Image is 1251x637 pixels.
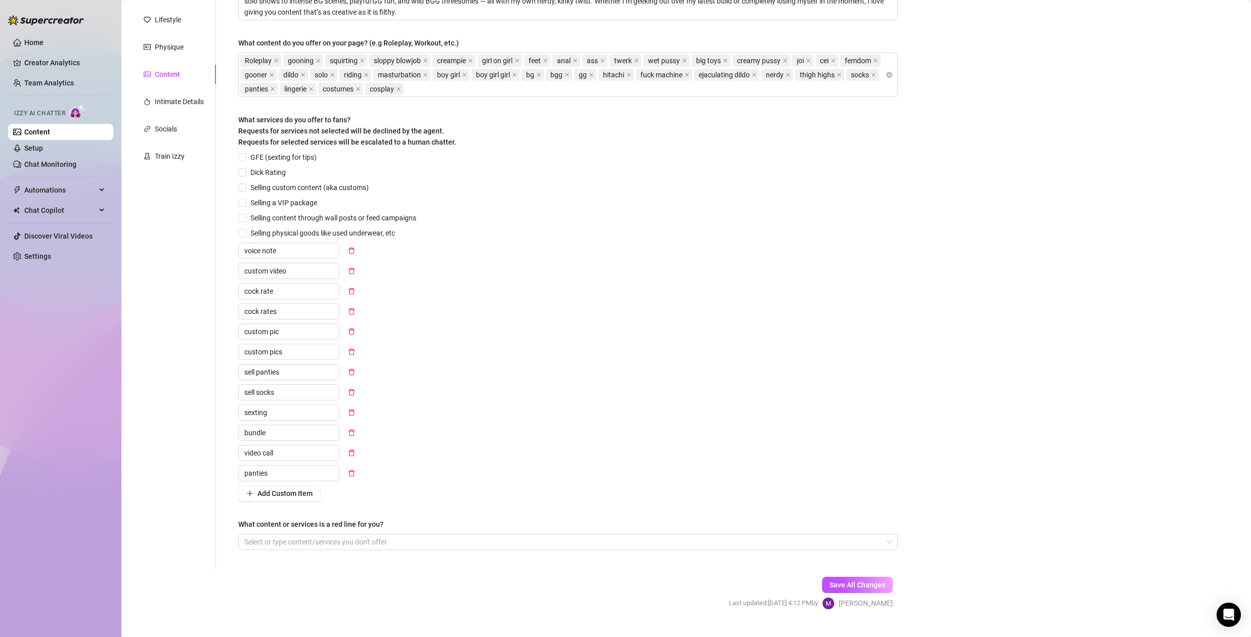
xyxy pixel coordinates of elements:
span: close [514,58,520,63]
span: delete [348,429,355,436]
span: close [634,58,639,63]
a: Content [24,128,50,136]
span: delete [348,308,355,315]
div: Train Izzy [155,151,185,162]
span: link [144,125,151,132]
span: delete [348,409,355,416]
span: anal [552,55,580,67]
span: close [270,86,275,92]
span: close [831,58,836,63]
input: Enter custom item [238,344,339,360]
span: close [423,72,428,77]
img: logo-BBDzfeDw.svg [8,15,84,25]
span: thunderbolt [13,186,21,194]
span: close [300,72,306,77]
span: creampie [433,55,476,67]
span: close [626,72,631,77]
span: close [309,86,314,92]
span: bgg [546,69,572,81]
span: Roleplay [245,55,272,66]
span: close [871,72,876,77]
span: girl on girl [482,55,512,66]
span: femdom [840,55,881,67]
span: gg [579,69,587,80]
a: Creator Analytics [24,55,105,71]
span: boy girl girl [476,69,510,80]
input: Enter custom item [238,364,339,380]
span: ass [582,55,608,67]
input: Enter custom item [238,425,339,441]
span: close [274,58,279,63]
span: close [468,58,473,63]
span: cei [820,55,829,66]
span: dildo [283,69,298,80]
a: Setup [24,144,43,152]
span: Izzy AI Chatter [14,109,65,118]
span: boy girl [433,69,469,81]
span: twerk [614,55,632,66]
span: Automations [24,182,96,198]
div: Intimate Details [155,96,204,107]
span: riding [344,69,362,80]
span: boy girl [437,69,460,80]
span: ejaculating dildo [694,69,759,81]
input: Enter custom item [238,303,339,320]
a: Chat Monitoring [24,160,76,168]
span: delete [348,247,355,254]
span: Last updated: [DATE] 4:12 PM by [729,598,818,608]
input: Enter custom item [238,324,339,340]
span: Add Custom Item [257,489,313,497]
span: close [723,58,728,63]
a: Team Analytics [24,79,74,87]
input: What content or services is a red line for you? [244,536,246,548]
span: squirting [330,55,358,66]
span: close [269,72,274,77]
span: delete [348,267,355,275]
span: delete [348,288,355,295]
span: picture [144,71,151,78]
span: Selling custom content (aka customs) [246,182,373,193]
img: Chat Copilot [13,207,20,214]
span: close-circle [886,72,892,78]
span: close [589,72,594,77]
span: big toys [692,55,730,67]
span: close [873,58,878,63]
span: panties [245,83,268,95]
span: feet [529,55,541,66]
span: close [396,86,401,92]
span: bgg [550,69,563,80]
span: fuck machine [640,69,682,80]
span: twerk [610,55,641,67]
span: delete [348,348,355,355]
span: hitachi [598,69,634,81]
span: heart [144,16,151,23]
div: Socials [155,123,177,134]
img: AI Chatter [69,105,85,119]
span: gooning [288,55,314,66]
span: riding [339,69,371,81]
label: What content or services is a red line for you? [238,519,391,530]
span: gg [574,69,596,81]
span: dildo [279,69,308,81]
input: Enter custom item [238,445,339,461]
span: fuck machine [636,69,692,81]
span: creampie [437,55,466,66]
span: gooner [240,69,277,81]
span: Chat Copilot [24,202,96,218]
span: bg [526,69,534,80]
div: What content do you offer on your page? (e.g Roleplay, Workout, etc.) [238,37,459,49]
span: close [462,72,467,77]
span: Dick Rating [246,167,290,178]
span: lingerie [280,83,316,95]
span: nerdy [766,69,784,80]
span: close [356,86,361,92]
a: Settings [24,252,51,260]
span: GFE (sexting for tips) [246,152,321,163]
span: close [536,72,541,77]
span: gooner [245,69,267,80]
span: costumes [323,83,354,95]
input: Enter custom item [238,263,339,279]
span: ejaculating dildo [699,69,750,80]
span: close [682,58,687,63]
input: Enter custom item [238,283,339,299]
